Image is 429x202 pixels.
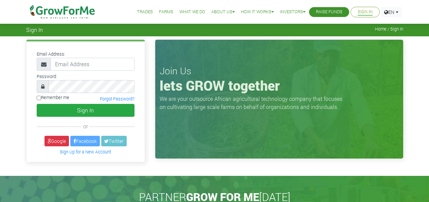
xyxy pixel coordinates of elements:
[211,8,235,16] a: About Us
[37,122,135,130] div: or
[137,8,153,16] a: Trades
[358,8,373,16] a: Sign In
[37,96,41,100] input: Remember me
[26,26,43,33] span: Sign In
[37,73,57,80] label: Password:
[37,94,69,101] label: Remember me
[160,65,399,77] h3: Join Us
[160,95,346,111] p: We are your outsource African agricultural technology company that focuses on cultivating large s...
[44,136,69,146] a: Google
[381,7,401,17] a: EN
[241,8,274,16] a: How it Works
[37,51,65,57] label: Email Address:
[37,104,135,117] button: Sign In
[316,8,342,16] a: Raise Funds
[100,96,135,102] a: Forgot Password?
[51,58,135,71] input: Email Address
[160,77,399,94] h1: lets GROW together
[159,8,173,16] a: Farms
[179,8,205,16] a: What We Do
[280,8,305,16] a: Investors
[375,26,403,32] span: Home / Sign In
[60,149,111,154] a: Sign Up for a New Account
